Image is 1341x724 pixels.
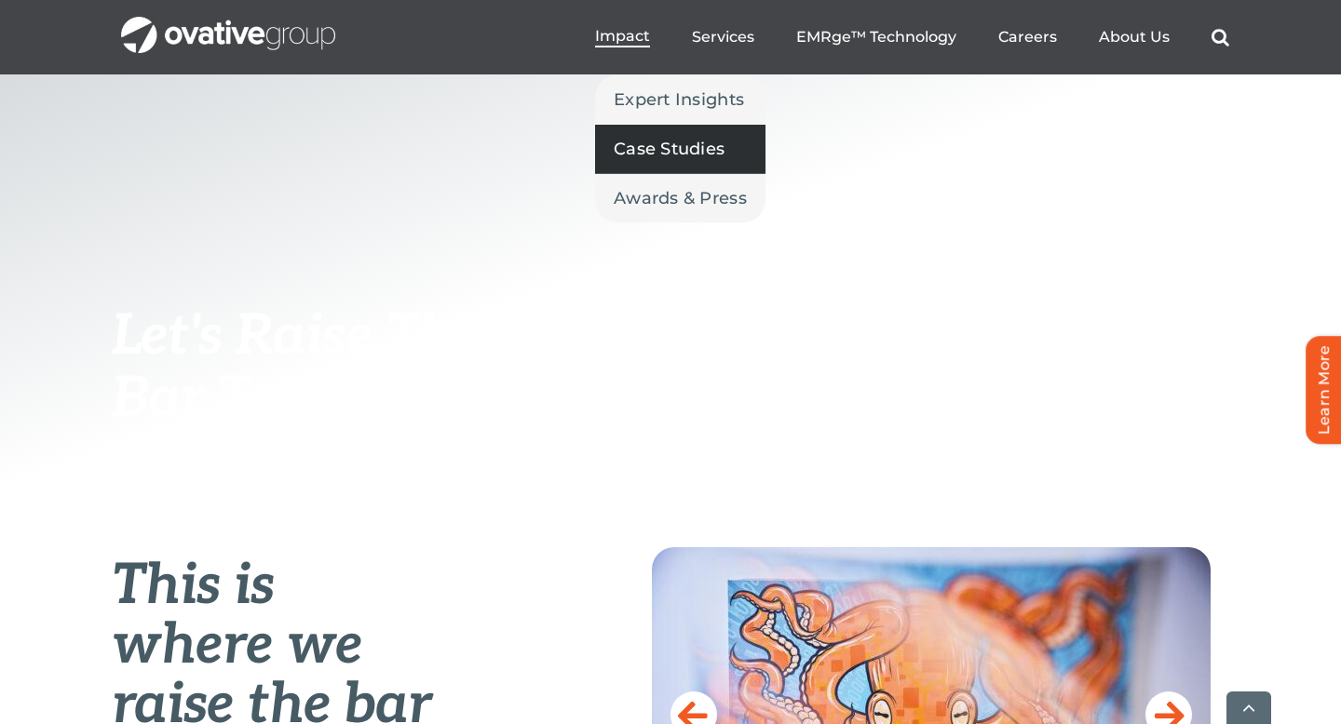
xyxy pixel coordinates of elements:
[595,27,650,46] span: Impact
[595,125,765,173] a: Case Studies
[121,15,335,33] a: OG_Full_horizontal_WHT
[998,28,1057,47] a: Careers
[595,7,1229,67] nav: Menu
[112,612,362,679] em: where we
[595,174,765,222] a: Awards & Press
[614,87,744,113] span: Expert Insights
[595,27,650,47] a: Impact
[595,75,765,124] a: Expert Insights
[796,28,956,47] a: EMRge™ Technology
[692,28,754,47] a: Services
[614,136,725,162] span: Case Studies
[112,553,274,620] em: This is
[112,366,443,433] span: Bar Together
[1099,28,1170,47] a: About Us
[614,185,747,211] span: Awards & Press
[112,303,481,370] span: Let's Raise The
[1212,28,1229,47] a: Search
